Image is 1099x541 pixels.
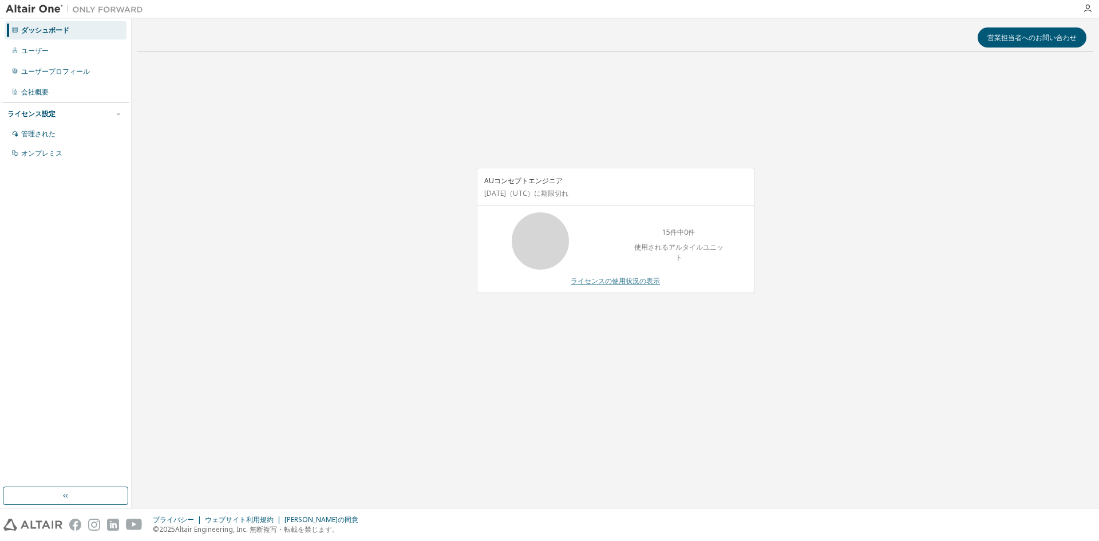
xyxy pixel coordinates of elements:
font: に期限切れ [534,188,568,198]
font: 15件中0件 [662,227,695,237]
img: facebook.svg [69,519,81,531]
font: 使用されるアルタイルユニット [634,242,724,262]
img: youtube.svg [126,519,143,531]
font: 管理された [21,129,56,139]
font: 営業担当者へのお問い合わせ [987,33,1077,42]
font: ダッシュボード [21,25,69,35]
button: 営業担当者へのお問い合わせ [978,27,1086,48]
font: ユーザープロフィール [21,66,90,76]
font: ライセンスの使用状況の表示 [571,276,660,286]
font: [DATE] [484,188,506,198]
img: altair_logo.svg [3,519,62,531]
img: instagram.svg [88,519,100,531]
font: ユーザー [21,46,49,56]
font: Altair Engineering, Inc. 無断複写・転載を禁じます。 [175,524,339,534]
font: オンプレミス [21,148,62,158]
font: AUコンセプトエンジニア [484,176,563,185]
font: 2025 [159,524,175,534]
img: アルタイルワン [6,3,149,15]
font: 会社概要 [21,87,49,97]
font: ライセンス設定 [7,109,56,119]
font: （UTC） [506,188,534,198]
font: © [153,524,159,534]
img: linkedin.svg [107,519,119,531]
font: プライバシー [153,515,194,524]
font: [PERSON_NAME]の同意 [284,515,358,524]
font: ウェブサイト利用規約 [205,515,274,524]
